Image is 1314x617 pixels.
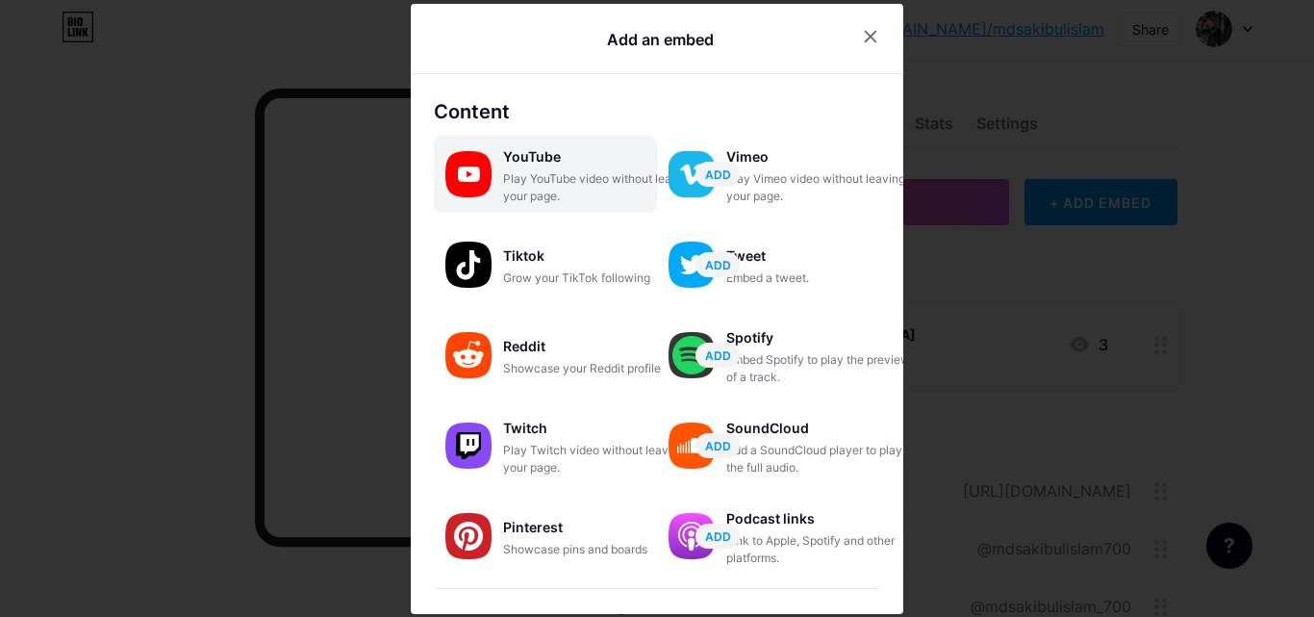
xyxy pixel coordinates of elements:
button: ADD [695,162,740,187]
img: podcastlinks [669,513,715,559]
div: Add a SoundCloud player to play the full audio. [726,442,919,476]
div: Content [434,97,880,126]
div: Link to Apple, Spotify and other platforms. [726,532,919,567]
div: Reddit [503,333,695,360]
button: ADD [695,524,740,549]
span: ADD [705,257,731,273]
div: Tiktok [503,243,695,270]
span: ADD [705,528,731,545]
div: Embed Spotify to play the preview of a track. [726,351,919,386]
div: YouTube [503,143,695,170]
div: Play Vimeo video without leaving your page. [726,170,919,205]
div: Spotify [726,324,919,351]
img: twitter [669,242,715,288]
img: youtube [445,151,492,197]
button: ADD [695,252,740,277]
div: Tweet [726,243,919,270]
div: Play Twitch video without leaving your page. [503,442,695,476]
img: soundcloud [669,423,715,469]
div: Add an embed [607,28,714,51]
span: ADD [705,167,731,183]
div: SoundCloud [726,415,919,442]
img: reddit [445,332,492,378]
img: spotify [669,332,715,378]
span: ADD [705,347,731,364]
img: twitch [445,423,492,469]
button: ADD [695,343,740,368]
div: Embed a tweet. [726,270,919,287]
span: ADD [705,438,731,454]
button: ADD [695,433,740,458]
div: Pinterest [503,514,695,541]
img: tiktok [445,242,492,288]
div: Showcase pins and boards [503,541,695,558]
div: Grow your TikTok following [503,270,695,287]
img: vimeo [669,151,715,197]
div: Showcase your Reddit profile [503,360,695,377]
div: Twitch [503,415,695,442]
div: Podcast links [726,505,919,532]
div: Play YouTube video without leaving your page. [503,170,695,205]
img: pinterest [445,513,492,559]
div: Vimeo [726,143,919,170]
